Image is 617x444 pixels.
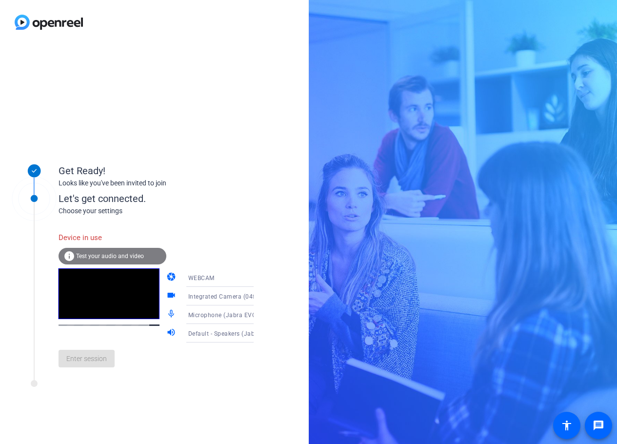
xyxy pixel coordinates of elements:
mat-icon: volume_up [166,327,178,339]
mat-icon: accessibility [561,420,573,431]
mat-icon: info [63,250,75,262]
div: Get Ready! [59,163,254,178]
span: Integrated Camera (04f2:b6ea) [188,292,277,300]
div: Let's get connected. [59,191,274,206]
span: WEBCAM [188,275,215,282]
mat-icon: videocam [166,290,178,302]
div: Looks like you've been invited to join [59,178,254,188]
div: Choose your settings [59,206,274,216]
mat-icon: camera [166,272,178,283]
span: Default - Speakers (Jabra EVOLVE 30 II) [188,329,301,337]
mat-icon: message [593,420,604,431]
mat-icon: mic_none [166,309,178,321]
span: Microphone (Jabra EVOLVE 30 II) [188,311,283,319]
div: Device in use [59,227,166,248]
span: Test your audio and video [76,253,144,260]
